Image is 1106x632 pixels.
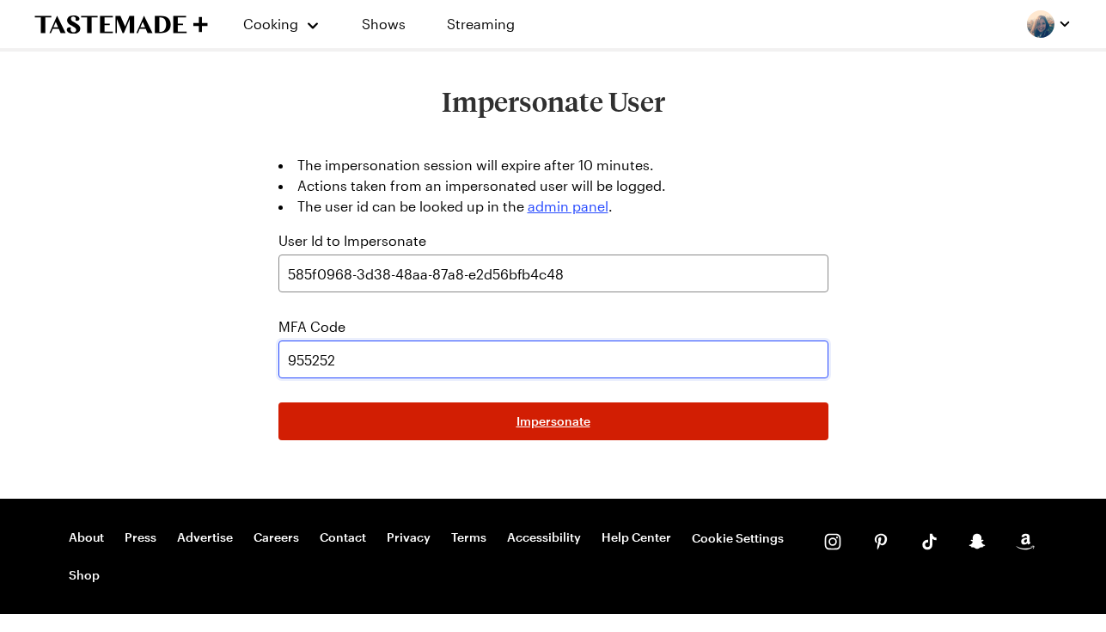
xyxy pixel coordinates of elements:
a: Accessibility [507,530,581,547]
li: The user id can be looked up in the . [278,196,828,217]
button: Cookie Settings [692,530,784,547]
a: admin panel [528,198,608,214]
li: The impersonation session will expire after 10 minutes. [278,155,828,175]
a: Terms [451,530,486,547]
span: Impersonate [516,413,590,430]
button: Cooking [242,3,321,45]
label: MFA Code [278,316,345,337]
img: Profile picture [1027,10,1054,38]
button: Impersonate [278,402,828,440]
nav: Footer [69,530,790,583]
a: Advertise [177,530,233,547]
a: Press [125,530,156,547]
h1: Impersonate User [265,86,842,117]
a: Help Center [602,530,671,547]
li: Actions taken from an impersonated user will be logged. [278,175,828,196]
a: Contact [320,530,366,547]
a: About [69,530,104,547]
a: Privacy [387,530,431,547]
a: To Tastemade Home Page [34,15,208,34]
button: Profile picture [1027,10,1072,38]
span: Cooking [243,15,298,32]
a: Shop [69,568,100,583]
label: User Id to Impersonate [278,230,426,251]
a: Careers [254,530,299,547]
